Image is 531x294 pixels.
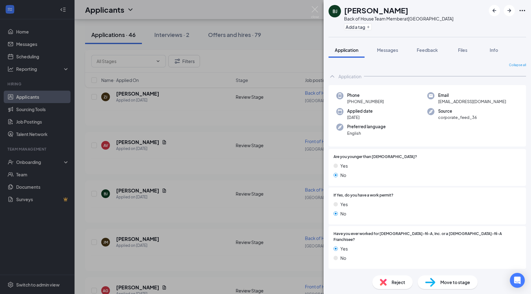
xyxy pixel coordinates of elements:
span: Files [458,47,467,53]
span: [DATE] [347,114,373,120]
svg: Ellipses [519,7,526,14]
span: Move to stage [440,279,470,286]
span: Preferred language [347,124,386,130]
span: corporate_feed_36 [438,114,477,120]
div: BJ [333,8,337,14]
span: If Yes, do you have a work permit? [334,192,393,198]
span: Reject [392,279,405,286]
span: Are you younger than [DEMOGRAPHIC_DATA]? [334,154,417,160]
span: Messages [377,47,398,53]
div: Open Intercom Messenger [510,273,525,288]
button: PlusAdd a tag [344,24,372,30]
span: No [340,255,346,261]
span: [PHONE_NUMBER] [347,98,384,105]
span: Email [438,92,506,98]
span: Yes [340,201,348,208]
span: No [340,172,346,179]
button: ArrowRight [504,5,515,16]
div: Application [338,73,361,79]
span: Source [438,108,477,114]
span: Have you ever worked for [DEMOGRAPHIC_DATA]-fil-A, Inc. or a [DEMOGRAPHIC_DATA]-fil-A Franchisee? [334,231,521,243]
svg: ArrowLeftNew [491,7,498,14]
span: Yes [340,162,348,169]
span: Info [490,47,498,53]
span: [EMAIL_ADDRESS][DOMAIN_NAME] [438,98,506,105]
span: Application [335,47,358,53]
div: Back of House Team Member at [GEOGRAPHIC_DATA] [344,16,453,22]
svg: ChevronUp [329,73,336,80]
svg: ArrowRight [506,7,513,14]
span: Yes [340,245,348,252]
span: Applied date [347,108,373,114]
h1: [PERSON_NAME] [344,5,408,16]
span: No [340,210,346,217]
span: English [347,130,386,136]
span: Feedback [417,47,438,53]
svg: Plus [366,25,370,29]
span: Phone [347,92,384,98]
span: Collapse all [509,63,526,68]
button: ArrowLeftNew [489,5,500,16]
